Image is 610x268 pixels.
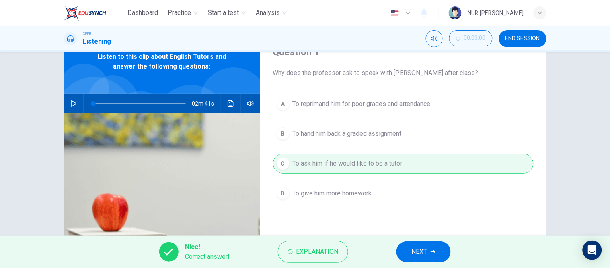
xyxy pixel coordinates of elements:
[273,46,534,58] h4: Question 1
[185,252,230,262] span: Correct answer!
[449,30,493,46] button: 00:03:00
[185,242,230,252] span: Nice!
[253,6,290,20] button: Analysis
[224,94,237,113] button: Click to see the audio transcription
[390,10,400,16] img: en
[168,8,191,18] span: Practice
[90,52,234,71] span: Listen to this clip about English Tutors and answer the following questions:
[499,30,546,47] button: END SESSION
[583,241,602,260] div: Open Intercom Messenger
[127,8,158,18] span: Dashboard
[83,31,92,37] span: CEFR
[449,6,462,19] img: Profile picture
[412,246,427,258] span: NEXT
[164,6,201,20] button: Practice
[83,37,111,46] h1: Listening
[64,5,125,21] a: EduSynch logo
[464,35,486,42] span: 00:03:00
[208,8,239,18] span: Start a test
[278,241,348,263] button: Explanation
[449,30,493,47] div: Hide
[256,8,280,18] span: Analysis
[296,246,338,258] span: Explanation
[468,8,524,18] div: NUR [PERSON_NAME]
[273,68,534,78] span: Why does the professor ask to speak with [PERSON_NAME] after class?
[205,6,249,20] button: Start a test
[64,5,106,21] img: EduSynch logo
[426,30,443,47] div: Mute
[396,241,451,262] button: NEXT
[124,6,161,20] button: Dashboard
[192,94,221,113] span: 02m 41s
[505,35,540,42] span: END SESSION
